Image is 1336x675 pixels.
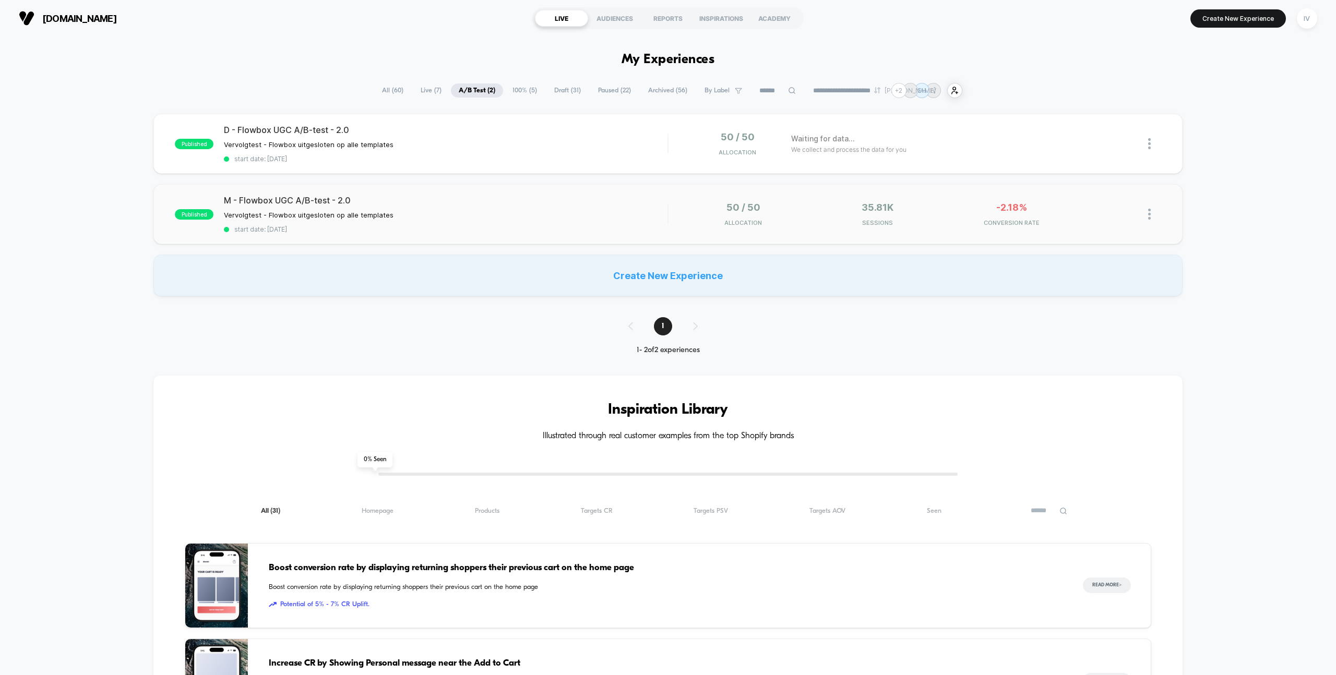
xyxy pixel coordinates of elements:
img: close [1148,209,1151,220]
span: ( 31 ) [270,508,280,514]
span: 50 / 50 [726,202,760,213]
span: Boost conversion rate by displaying returning shoppers their previous cart on the home page [269,582,1061,593]
span: [DOMAIN_NAME] [42,13,117,24]
span: Draft ( 31 ) [546,83,589,98]
span: Seen [927,507,941,515]
span: published [175,139,213,149]
div: IV [1297,8,1317,29]
h3: Inspiration Library [185,402,1151,418]
div: 1 - 2 of 2 experiences [618,346,719,355]
div: + 2 [891,83,906,98]
button: [DOMAIN_NAME] [16,10,120,27]
div: Create New Experience [153,255,1182,296]
span: Targets AOV [809,507,845,515]
span: Archived ( 56 ) [640,83,695,98]
span: start date: [DATE] [224,155,667,163]
span: Allocation [724,219,762,226]
span: Targets CR [581,507,613,515]
img: Visually logo [19,10,34,26]
button: IV [1294,8,1320,29]
span: 35.81k [862,202,893,213]
span: Vervolgtest - Flowbox uitgesloten op alle templates [224,211,393,219]
span: Paused ( 22 ) [590,83,639,98]
span: Vervolgtest - Flowbox uitgesloten op alle templates [224,140,393,149]
div: REPORTS [641,10,695,27]
span: Waiting for data... [791,133,855,144]
img: close [1148,138,1151,149]
span: CONVERSION RATE [947,219,1076,226]
img: end [874,87,880,93]
div: ACADEMY [748,10,801,27]
span: -2.18% [996,202,1027,213]
span: M - Flowbox UGC A/B-test - 2.0 [224,195,667,206]
span: Boost conversion rate by displaying returning shoppers their previous cart on the home page [269,561,1061,575]
span: 1 [654,317,672,335]
span: D - Flowbox UGC A/B-test - 2.0 [224,125,667,135]
img: Boost conversion rate by displaying returning shoppers their previous cart on the home page [185,544,248,628]
span: Targets PSV [694,507,728,515]
span: 50 / 50 [721,131,755,142]
span: Sessions [813,219,942,226]
span: Increase CR by Showing Personal message near the Add to Cart [269,657,1061,670]
span: Homepage [362,507,393,515]
span: Live ( 7 ) [413,83,449,98]
p: [PERSON_NAME] [885,87,936,94]
div: LIVE [535,10,588,27]
span: We collect and process the data for you [791,144,906,154]
span: All ( 60 ) [374,83,411,98]
div: INSPIRATIONS [695,10,748,27]
h1: My Experiences [622,52,715,67]
span: All [261,507,280,515]
span: 100% ( 5 ) [505,83,545,98]
span: By Label [705,87,730,94]
span: A/B Test ( 2 ) [451,83,503,98]
span: Products [475,507,499,515]
span: 0 % Seen [357,452,392,467]
span: start date: [DATE] [224,225,667,233]
h4: Illustrated through real customer examples from the top Shopify brands [185,431,1151,441]
span: Allocation [719,149,756,156]
button: Read More> [1083,577,1131,593]
div: AUDIENCES [588,10,641,27]
span: Potential of 5% - 7% CR Uplift. [269,599,1061,610]
button: Create New Experience [1190,9,1286,28]
span: published [175,209,213,220]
